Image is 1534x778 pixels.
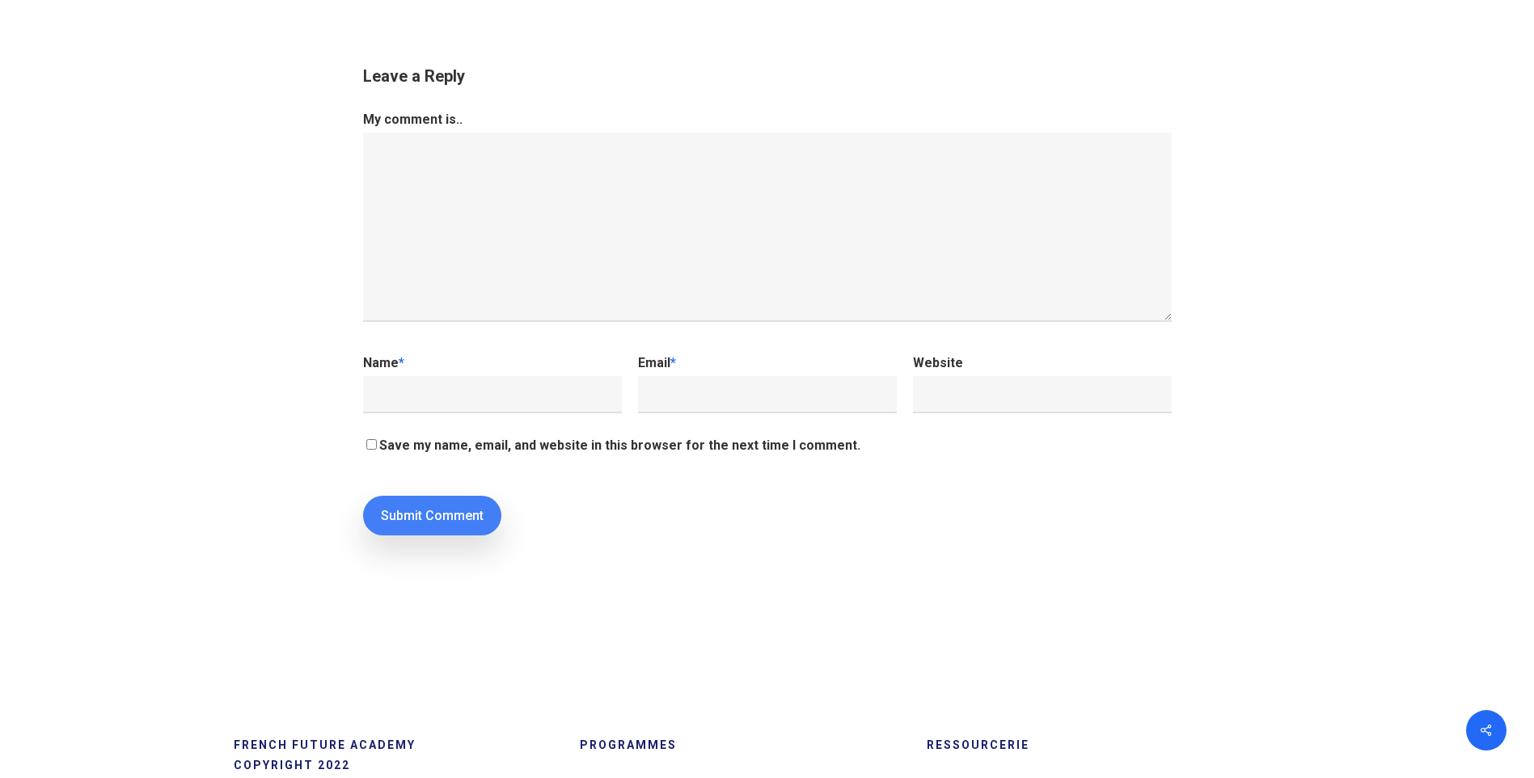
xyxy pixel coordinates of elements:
input: Submit Comment [363,496,501,535]
h5: Ressourcerie [927,735,1253,755]
label: My comment is.. [363,112,463,127]
label: Name [363,355,404,370]
label: Save my name, email, and website in this browser for the next time I comment. [379,438,860,453]
h3: Leave a Reply [363,66,1172,87]
label: Email [638,355,676,370]
h5: French Future Academy Copyright 2022 [234,735,560,776]
h5: Programmes [580,735,906,755]
label: Website [913,355,963,370]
